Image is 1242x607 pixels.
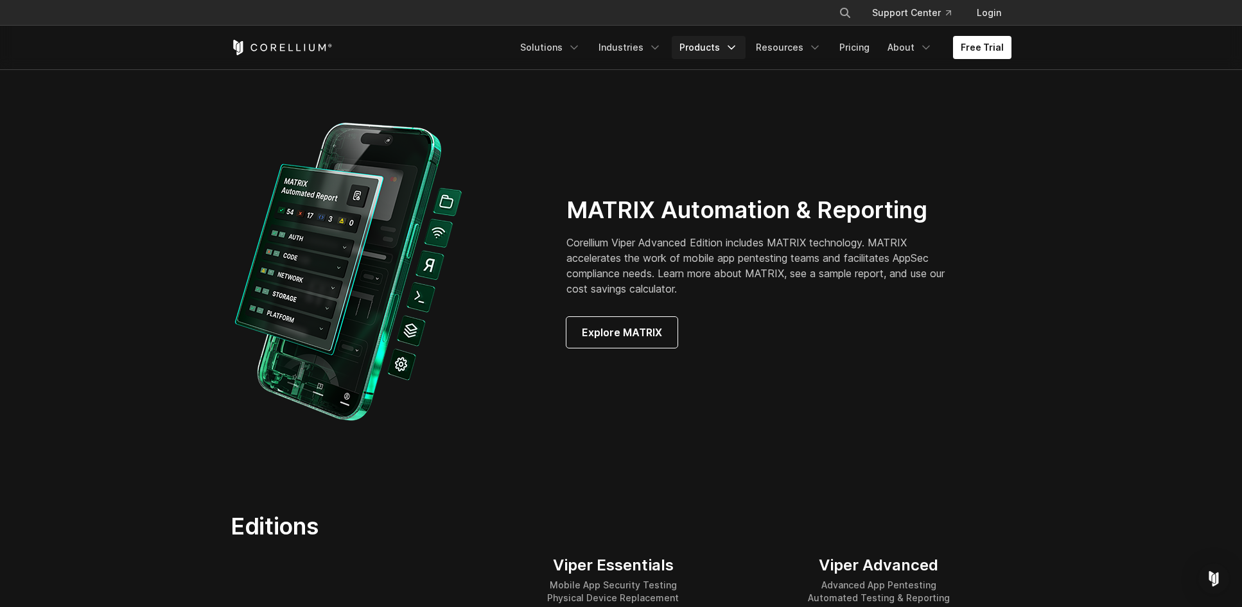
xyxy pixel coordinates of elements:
[231,512,742,540] h2: Editions
[512,36,588,59] a: Solutions
[880,36,940,59] a: About
[566,196,963,225] h2: MATRIX Automation & Reporting
[832,36,877,59] a: Pricing
[231,40,333,55] a: Corellium Home
[823,1,1011,24] div: Navigation Menu
[512,36,1011,59] div: Navigation Menu
[834,1,857,24] button: Search
[953,36,1011,59] a: Free Trial
[582,325,662,340] span: Explore MATRIX
[591,36,669,59] a: Industries
[1198,563,1229,594] div: Open Intercom Messenger
[808,556,950,575] div: Viper Advanced
[547,579,679,604] div: Mobile App Security Testing Physical Device Replacement
[231,114,471,430] img: Corellium_Combo_MATRIX_UI_web 1
[862,1,961,24] a: Support Center
[748,36,829,59] a: Resources
[566,235,963,296] p: Corellium Viper Advanced Edition includes MATRIX technology. MATRIX accelerates the work of mobil...
[547,556,679,575] div: Viper Essentials
[966,1,1011,24] a: Login
[672,36,746,59] a: Products
[566,317,678,348] a: Explore MATRIX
